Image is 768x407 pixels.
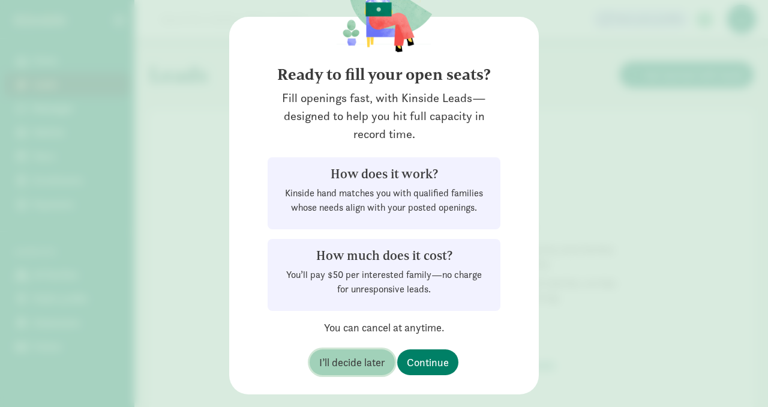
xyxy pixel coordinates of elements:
[282,249,486,263] h5: How much does it cost?
[397,349,458,375] button: Continue
[407,354,449,370] span: Continue
[268,321,500,335] p: You can cancel at anytime.
[319,354,385,370] span: I’ll decide later
[708,349,768,407] iframe: Chat Widget
[282,268,486,297] p: You’ll pay $50 per interested family—no charge for unresponsive leads.
[248,89,520,143] div: Fill openings fast, with Kinside Leads—designed to help you hit full capacity in record time.
[282,167,486,181] h5: How does it work?
[310,349,395,375] button: I’ll decide later
[282,186,486,215] p: Kinside hand matches you with qualified families whose needs align with your posted openings.
[248,65,520,84] h4: Ready to fill your open seats?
